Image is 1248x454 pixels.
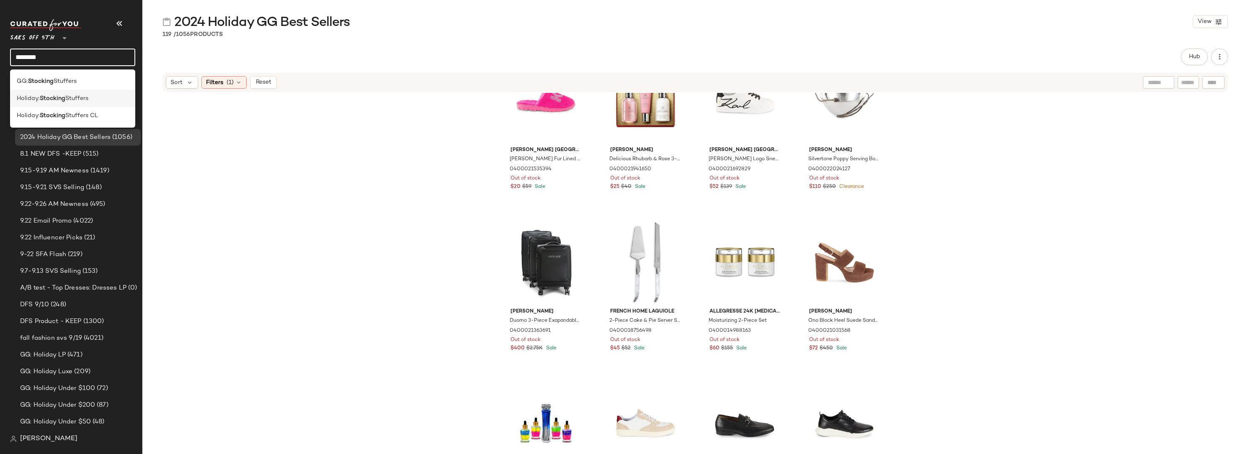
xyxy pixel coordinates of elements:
[17,94,40,103] span: Holiday:
[522,183,531,191] span: $59
[526,345,543,352] span: $2.75K
[511,146,581,154] span: [PERSON_NAME] [GEOGRAPHIC_DATA]
[709,183,719,191] span: $52
[510,166,552,173] span: 0400021535394
[838,184,864,190] span: Clearance
[621,345,631,352] span: $52
[20,133,111,142] span: 2024 Holiday GG Best Sellers
[40,94,65,103] b: Stocking
[162,18,171,26] img: svg%3e
[609,156,680,163] span: Delicious Rhubarb & Rose 3-Piece Hand Care Collection
[81,267,98,276] span: (153)
[66,350,83,360] span: (471)
[20,267,81,276] span: 9.7-9.13 SVS Selling
[65,111,98,120] span: Stuffers CL
[709,146,780,154] span: [PERSON_NAME] [GEOGRAPHIC_DATA]
[809,146,880,154] span: [PERSON_NAME]
[802,220,887,305] img: 0400021031568_TAUPE
[510,317,580,325] span: Duomo 3-Piece Exapandable Luggage Set
[17,77,28,86] span: GG:
[1189,54,1200,60] span: Hub
[621,183,632,191] span: $40
[511,183,521,191] span: $20
[709,308,780,315] span: Allegresse 24K [MEDICAL_DATA]
[510,156,580,163] span: [PERSON_NAME] Fur Lined Embellished House Slippers
[808,156,879,163] span: Silvertone Poppy Serving Bowl
[54,77,77,86] span: Stuffers
[632,346,645,351] span: Sale
[610,336,640,344] span: Out of stock
[709,175,740,182] span: Out of stock
[20,300,49,310] span: DFS 9/10
[66,250,83,259] span: (219)
[809,175,839,182] span: Out of stock
[227,78,234,87] span: (1)
[126,283,137,293] span: (0)
[610,308,681,315] span: French Home Laguiole
[28,77,54,86] b: Stocking
[162,30,223,39] div: Products
[49,300,66,310] span: (248)
[20,183,84,192] span: 9.15-9.21 SVS Selling
[609,317,680,325] span: 2-Piece Cake & Pie Server Set
[206,78,223,87] span: Filters
[10,436,17,442] img: svg%3e
[709,327,751,335] span: 0400014988163
[823,183,836,191] span: $250
[544,346,557,351] span: Sale
[20,350,66,360] span: GG: Holiday LP
[809,336,839,344] span: Out of stock
[10,28,54,44] span: Saks OFF 5TH
[176,31,190,38] span: 1056
[20,283,126,293] span: A/B test - Top Dresses: Dresses LP
[88,200,106,209] span: (495)
[609,166,651,173] span: 0400021941650
[809,183,821,191] span: $110
[603,220,688,305] img: 0400018756498
[808,166,850,173] span: 0400022024127
[721,345,733,352] span: $155
[20,166,89,176] span: 9.15-9.19 AM Newness
[91,417,105,427] span: (48)
[734,184,746,190] span: Sale
[709,317,767,325] span: Moisturizing 2-Piece Set
[709,336,740,344] span: Out of stock
[709,166,750,173] span: 0400021692829
[709,345,719,352] span: $60
[20,250,66,259] span: 9-22 SFA Flash
[17,111,40,120] span: Holiday:
[250,76,277,89] button: Reset
[720,183,732,191] span: $139
[610,175,640,182] span: Out of stock
[20,317,82,326] span: DFS Product - KEEP
[1193,15,1228,28] button: View
[835,346,847,351] span: Sale
[20,149,81,159] span: 8.1 NEW DFS -KEEP
[511,336,541,344] span: Out of stock
[20,417,91,427] span: GG: Holiday Under $50
[808,327,851,335] span: 0400021031568
[633,184,645,190] span: Sale
[65,94,88,103] span: Stuffers
[808,317,879,325] span: Ono Block Heel Suede Sandals
[1181,49,1208,65] button: Hub
[10,19,81,31] img: cfy_white_logo.C9jOOHJF.svg
[610,146,681,154] span: [PERSON_NAME]
[40,111,65,120] b: Stocking
[809,308,880,315] span: [PERSON_NAME]
[174,14,350,31] span: 2024 Holiday GG Best Sellers
[20,216,72,226] span: 9.22 Email Promo
[703,220,787,305] img: 0400014988163
[82,333,103,343] span: (4021)
[89,166,109,176] span: (1419)
[20,200,88,209] span: 9.22-9.26 AM Newness
[72,367,90,377] span: (209)
[20,233,83,243] span: 9.22 Influencer Picks
[610,345,620,352] span: $45
[511,345,525,352] span: $400
[511,308,581,315] span: [PERSON_NAME]
[81,149,98,159] span: (515)
[83,233,95,243] span: (21)
[533,184,545,190] span: Sale
[610,183,619,191] span: $25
